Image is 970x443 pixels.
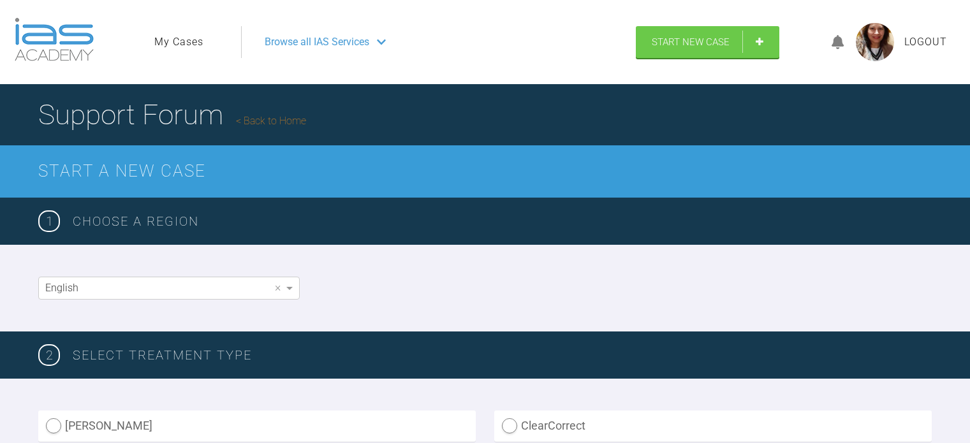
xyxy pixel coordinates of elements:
h3: Choose a region [73,211,932,231]
span: 2 [38,344,60,366]
span: Browse all IAS Services [265,34,369,50]
span: × [275,282,281,293]
a: Logout [904,34,947,50]
a: Back to Home [236,115,306,127]
span: 1 [38,210,60,232]
h2: Start a New Case [38,158,932,185]
label: [PERSON_NAME] [38,410,476,442]
a: My Cases [154,34,203,50]
h1: Support Forum [38,92,306,137]
span: Clear value [272,277,283,299]
span: English [45,282,78,294]
a: Start New Case [636,26,779,58]
span: Start New Case [652,36,730,48]
h3: SELECT TREATMENT TYPE [73,345,932,365]
img: profile.png [856,23,894,61]
label: ClearCorrect [494,410,932,442]
img: logo-light.3e3ef733.png [15,18,94,61]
